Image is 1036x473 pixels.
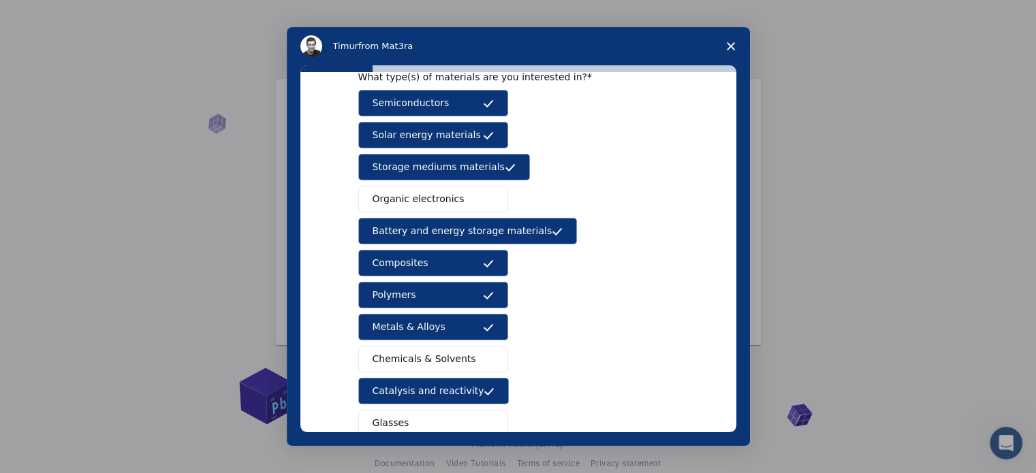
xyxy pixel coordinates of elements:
button: Organic electronics [358,186,508,212]
span: Metals & Alloys [373,320,445,334]
span: from Mat3ra [358,41,413,51]
span: Support [27,10,76,22]
button: Solar energy materials [358,122,508,148]
button: Semiconductors [358,90,508,116]
span: Organic electronics [373,192,465,206]
span: Composites [373,256,428,270]
img: Profile image for Timur [300,35,322,57]
span: Catalysis and reactivity [373,384,484,398]
span: Chemicals & Solvents [373,352,476,366]
button: Chemicals & Solvents [358,346,508,372]
span: Solar energy materials [373,128,481,142]
button: Catalysis and reactivity [358,378,509,404]
button: Battery and energy storage materials [358,218,578,244]
button: Polymers [358,282,508,308]
button: Glasses [358,410,508,436]
span: Semiconductors [373,96,450,110]
span: Storage mediums materials [373,160,505,174]
button: Composites [358,250,508,276]
span: Polymers [373,288,416,302]
div: What type(s) of materials are you interested in? [358,71,658,83]
span: Timur [333,41,358,51]
button: Storage mediums materials [358,154,530,180]
button: Metals & Alloys [358,314,508,340]
span: Battery and energy storage materials [373,224,552,238]
span: Glasses [373,416,409,430]
span: Close survey [712,27,750,65]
